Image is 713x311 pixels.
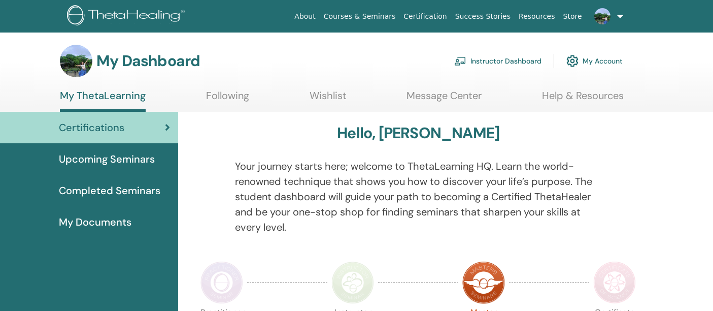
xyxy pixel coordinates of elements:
p: Your journey starts here; welcome to ThetaLearning HQ. Learn the world-renowned technique that sh... [235,159,602,235]
a: Courses & Seminars [320,7,400,26]
a: My ThetaLearning [60,89,146,112]
a: Success Stories [451,7,515,26]
a: About [290,7,319,26]
span: Certifications [59,120,124,135]
a: Store [559,7,586,26]
a: Resources [515,7,559,26]
span: Completed Seminars [59,183,160,198]
a: Certification [399,7,451,26]
h3: Hello, [PERSON_NAME] [337,124,499,142]
a: Help & Resources [542,89,624,109]
img: default.jpg [60,45,92,77]
a: Wishlist [310,89,347,109]
a: Following [206,89,249,109]
img: chalkboard-teacher.svg [454,56,466,66]
img: logo.png [67,5,188,28]
a: My Account [566,50,623,72]
img: cog.svg [566,52,579,70]
img: Practitioner [200,261,243,304]
span: My Documents [59,214,131,230]
span: Upcoming Seminars [59,151,155,167]
img: Master [462,261,505,304]
h3: My Dashboard [96,52,200,70]
a: Instructor Dashboard [454,50,541,72]
img: Certificate of Science [593,261,636,304]
img: default.jpg [594,8,610,24]
img: Instructor [331,261,374,304]
a: Message Center [406,89,482,109]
